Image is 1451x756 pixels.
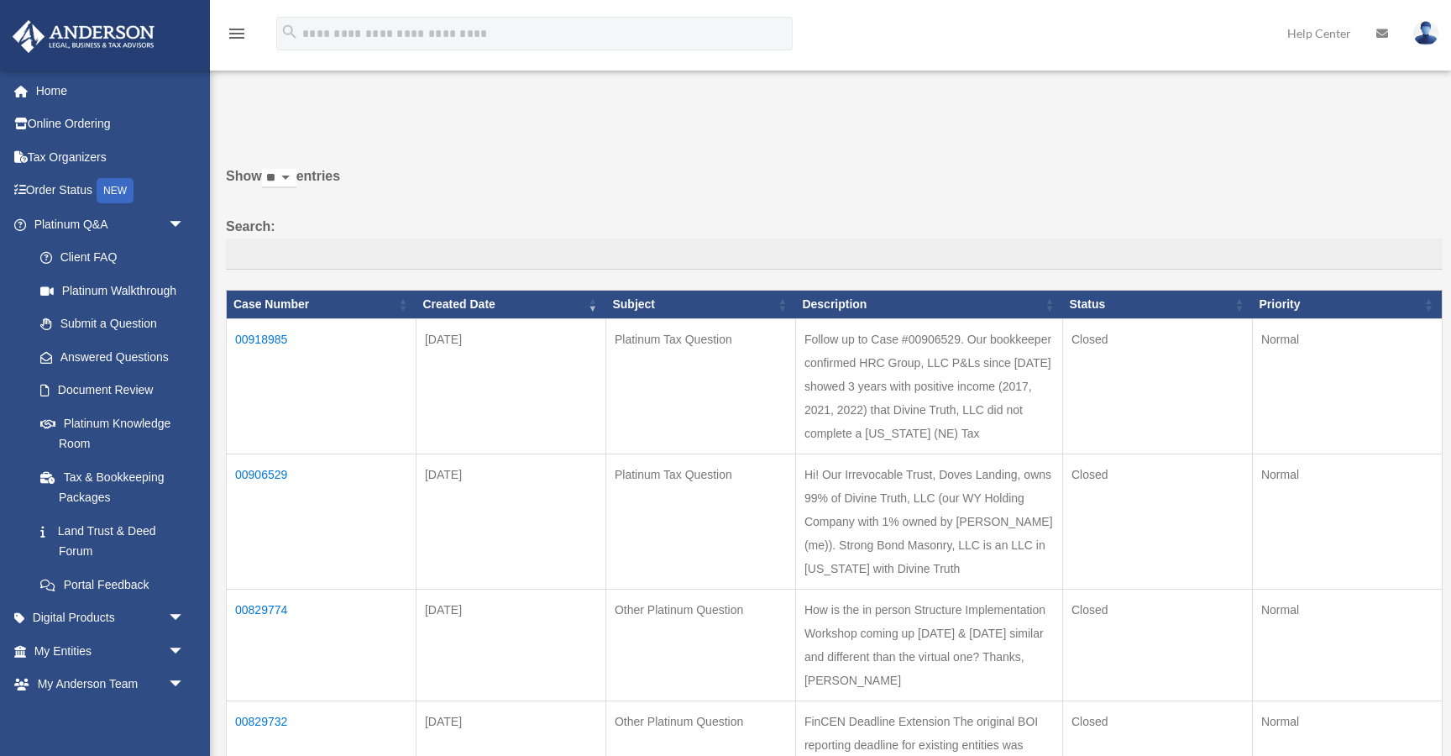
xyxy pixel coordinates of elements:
[24,274,202,307] a: Platinum Walkthrough
[227,589,416,701] td: 00829774
[227,29,247,44] a: menu
[12,74,210,108] a: Home
[168,668,202,702] span: arrow_drop_down
[1413,21,1438,45] img: User Pic
[24,460,202,514] a: Tax & Bookkeeping Packages
[227,291,416,319] th: Case Number: activate to sort column ascending
[12,601,210,635] a: Digital Productsarrow_drop_down
[97,178,134,203] div: NEW
[24,374,202,407] a: Document Review
[12,174,210,208] a: Order StatusNEW
[416,589,605,701] td: [DATE]
[168,601,202,636] span: arrow_drop_down
[1062,318,1252,454] td: Closed
[416,291,605,319] th: Created Date: activate to sort column ascending
[8,20,160,53] img: Anderson Advisors Platinum Portal
[795,291,1062,319] th: Description: activate to sort column ascending
[24,407,202,460] a: Platinum Knowledge Room
[262,169,296,188] select: Showentries
[1252,318,1442,454] td: Normal
[12,634,210,668] a: My Entitiesarrow_drop_down
[795,454,1062,589] td: Hi! Our Irrevocable Trust, Doves Landing, owns 99% of Divine Truth, LLC (our WY Holding Company w...
[12,108,210,141] a: Online Ordering
[226,215,1443,270] label: Search:
[226,165,1443,205] label: Show entries
[24,307,202,341] a: Submit a Question
[1062,454,1252,589] td: Closed
[1062,291,1252,319] th: Status: activate to sort column ascending
[1252,589,1442,701] td: Normal
[168,207,202,242] span: arrow_drop_down
[416,318,605,454] td: [DATE]
[795,589,1062,701] td: How is the in person Structure Implementation Workshop coming up [DATE] & [DATE] similar and diff...
[227,318,416,454] td: 00918985
[12,207,202,241] a: Platinum Q&Aarrow_drop_down
[226,239,1443,270] input: Search:
[12,140,210,174] a: Tax Organizers
[605,589,795,701] td: Other Platinum Question
[24,241,202,275] a: Client FAQ
[227,454,416,589] td: 00906529
[12,668,210,701] a: My Anderson Teamarrow_drop_down
[24,340,193,374] a: Answered Questions
[416,454,605,589] td: [DATE]
[795,318,1062,454] td: Follow up to Case #00906529. Our bookkeeper confirmed HRC Group, LLC P&Ls since [DATE] showed 3 y...
[280,23,299,41] i: search
[24,568,202,601] a: Portal Feedback
[605,291,795,319] th: Subject: activate to sort column ascending
[1062,589,1252,701] td: Closed
[1252,291,1442,319] th: Priority: activate to sort column ascending
[605,318,795,454] td: Platinum Tax Question
[24,514,202,568] a: Land Trust & Deed Forum
[227,24,247,44] i: menu
[605,454,795,589] td: Platinum Tax Question
[1252,454,1442,589] td: Normal
[168,634,202,669] span: arrow_drop_down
